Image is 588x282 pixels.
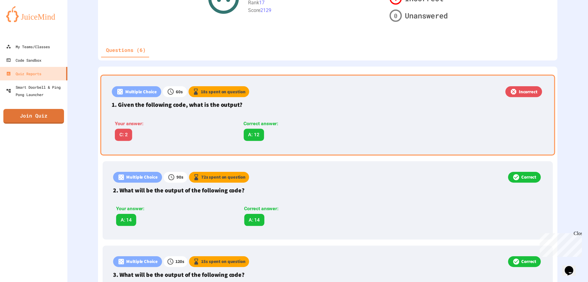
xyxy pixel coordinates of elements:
div: A: 12 [243,129,264,141]
p: Multiple Choice [126,174,157,181]
div: Chat with us now!Close [2,2,42,39]
div: Your answer: [115,120,233,127]
div: A: 14 [244,214,264,226]
div: Code Sandbox [6,56,41,64]
p: Multiple Choice [126,258,157,265]
img: logo-orange.svg [6,6,61,22]
div: Smart Doorbell & Ping Pong Launcher [6,83,65,98]
p: Correct [521,258,536,265]
div: C: 2 [115,129,132,141]
p: 15 s spent on question [201,258,245,265]
p: Incorrect [519,88,537,95]
div: My Teams/Classes [6,43,50,50]
div: Your answer: [116,205,234,213]
p: 72 s spent on question [201,174,246,181]
p: 120 s [175,258,184,265]
div: Quiz Reports [6,70,41,77]
div: Correct answer: [243,120,362,127]
p: 90 s [176,174,183,181]
p: 18 s spent on question [201,88,246,95]
iframe: chat widget [562,257,582,276]
div: Correct answer: [244,205,362,213]
span: Unanswered [405,10,448,21]
div: basic tabs example [101,43,151,57]
div: 0 [390,10,402,22]
a: Join Quiz [3,109,64,124]
p: 2. What will be the output of the following code? [113,186,542,195]
p: 3. What will be the output of the following code? [113,270,542,279]
p: Multiple Choice [125,88,157,95]
p: Correct [521,174,536,181]
span: Score [248,7,260,13]
p: 60 s [176,88,183,95]
p: 1. Given the following code, what is the output? [112,100,544,109]
span: 2129 [260,7,271,13]
div: A: 14 [116,214,136,226]
iframe: chat widget [537,231,582,257]
button: Questions (6) [101,43,151,57]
